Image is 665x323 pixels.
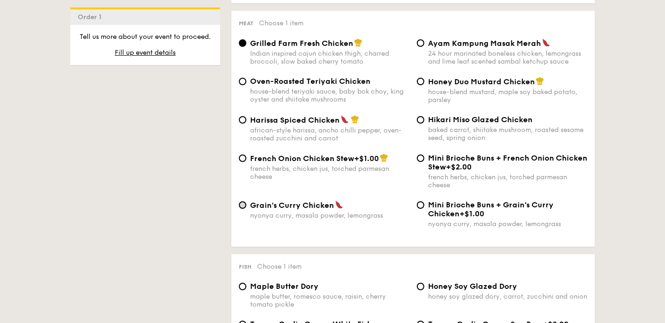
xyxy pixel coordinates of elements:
[417,283,424,290] input: Honey Soy Glazed Doryhoney soy glazed dory, carrot, zucchini and onion
[239,264,251,270] span: Fish
[239,154,246,162] input: French Onion Chicken Stew+$1.00french herbs, chicken jus, torched parmesan cheese
[428,154,587,171] span: Mini Brioche Buns + French Onion Chicken Stew
[250,293,409,308] div: maple butter, romesco sauce, raisin, cherry tomato pickle
[428,200,554,218] span: Mini Brioche Buns + Grain's Curry Chicken
[459,209,484,218] span: +$1.00
[428,282,517,291] span: Honey Soy Glazed Dory
[417,78,424,85] input: Honey Duo Mustard Chickenhouse-blend mustard, maple soy baked potato, parsley
[239,116,246,124] input: Harissa Spiced Chickenafrican-style harissa, ancho chilli pepper, oven-roasted zucchini and carrot
[250,88,409,103] div: house-blend teriyaki sauce, baby bok choy, king oyster and shiitake mushrooms
[354,154,379,163] span: +$1.00
[239,201,246,209] input: Grain's Curry Chickennyonya curry, masala powder, lemongrass
[380,154,388,162] img: icon-chef-hat.a58ddaea.svg
[250,201,334,210] span: Grain's Curry Chicken
[78,32,213,42] p: Tell us more about your event to proceed.
[239,283,246,290] input: Maple Butter Dorymaple butter, romesco sauce, raisin, cherry tomato pickle
[354,38,362,47] img: icon-chef-hat.a58ddaea.svg
[250,116,340,125] span: Harissa Spiced Chicken
[335,200,343,209] img: icon-spicy.37a8142b.svg
[417,116,424,124] input: Hikari Miso Glazed Chickenbaked carrot, shiitake mushroom, roasted sesame seed, spring onion
[428,173,587,189] div: french herbs, chicken jus, torched parmesan cheese
[428,39,541,48] span: Ayam Kampung Masak Merah
[239,39,246,47] input: Grilled Farm Fresh ChickenIndian inspired cajun chicken thigh, charred broccoli, slow baked cherr...
[417,201,424,209] input: Mini Brioche Buns + Grain's Curry Chicken+$1.00nyonya curry, masala powder, lemongrass
[417,154,424,162] input: Mini Brioche Buns + French Onion Chicken Stew+$2.00french herbs, chicken jus, torched parmesan ch...
[78,13,105,21] span: Order 1
[536,77,544,85] img: icon-chef-hat.a58ddaea.svg
[417,39,424,47] input: Ayam Kampung Masak Merah24 hour marinated boneless chicken, lemongrass and lime leaf scented samb...
[250,50,409,66] div: Indian inspired cajun chicken thigh, charred broccoli, slow baked cherry tomato
[351,115,359,124] img: icon-chef-hat.a58ddaea.svg
[239,20,253,27] span: Meat
[250,154,354,163] span: French Onion Chicken Stew
[428,88,587,104] div: house-blend mustard, maple soy baked potato, parsley
[250,282,318,291] span: Maple Butter Dory
[340,115,349,124] img: icon-spicy.37a8142b.svg
[428,77,535,86] span: Honey Duo Mustard Chicken
[250,126,409,142] div: african-style harissa, ancho chilli pepper, oven-roasted zucchini and carrot
[428,293,587,301] div: honey soy glazed dory, carrot, zucchini and onion
[250,212,409,220] div: nyonya curry, masala powder, lemongrass
[250,165,409,181] div: french herbs, chicken jus, torched parmesan cheese
[428,115,532,124] span: Hikari Miso Glazed Chicken
[446,162,472,171] span: +$2.00
[115,49,176,57] span: Fill up event details
[428,220,587,228] div: nyonya curry, masala powder, lemongrass
[257,263,302,271] span: Choose 1 item
[428,50,587,66] div: 24 hour marinated boneless chicken, lemongrass and lime leaf scented sambal ketchup sauce
[428,126,587,142] div: baked carrot, shiitake mushroom, roasted sesame seed, spring onion
[259,19,303,27] span: Choose 1 item
[239,78,246,85] input: Oven-Roasted Teriyaki Chickenhouse-blend teriyaki sauce, baby bok choy, king oyster and shiitake ...
[250,39,353,48] span: Grilled Farm Fresh Chicken
[542,38,550,47] img: icon-spicy.37a8142b.svg
[250,77,370,86] span: Oven-Roasted Teriyaki Chicken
